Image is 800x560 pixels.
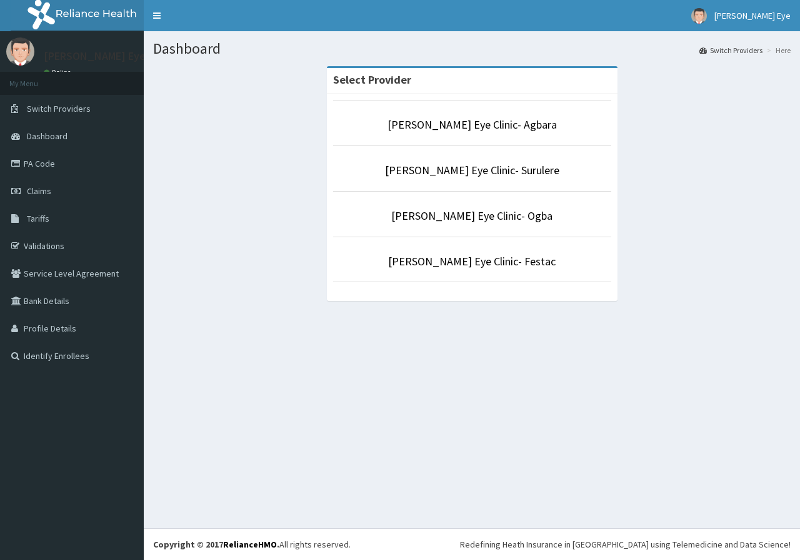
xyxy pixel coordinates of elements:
h1: Dashboard [153,41,791,57]
div: Redefining Heath Insurance in [GEOGRAPHIC_DATA] using Telemedicine and Data Science! [460,538,791,551]
img: User Image [691,8,707,24]
img: User Image [6,37,34,66]
span: Switch Providers [27,103,91,114]
span: [PERSON_NAME] Eye [714,10,791,21]
li: Here [764,45,791,56]
a: [PERSON_NAME] Eye Clinic- Ogba [391,209,552,223]
strong: Copyright © 2017 . [153,539,279,550]
a: Switch Providers [699,45,762,56]
p: [PERSON_NAME] Eye [44,51,146,62]
a: [PERSON_NAME] Eye Clinic- Agbara [387,117,557,132]
span: Dashboard [27,130,67,142]
a: [PERSON_NAME] Eye Clinic- Surulere [385,163,559,177]
footer: All rights reserved. [144,528,800,560]
span: Tariffs [27,213,49,224]
a: RelianceHMO [223,539,277,550]
span: Claims [27,185,51,197]
a: [PERSON_NAME] Eye Clinic- Festac [388,254,556,268]
strong: Select Provider [333,72,411,87]
a: Online [44,68,74,77]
